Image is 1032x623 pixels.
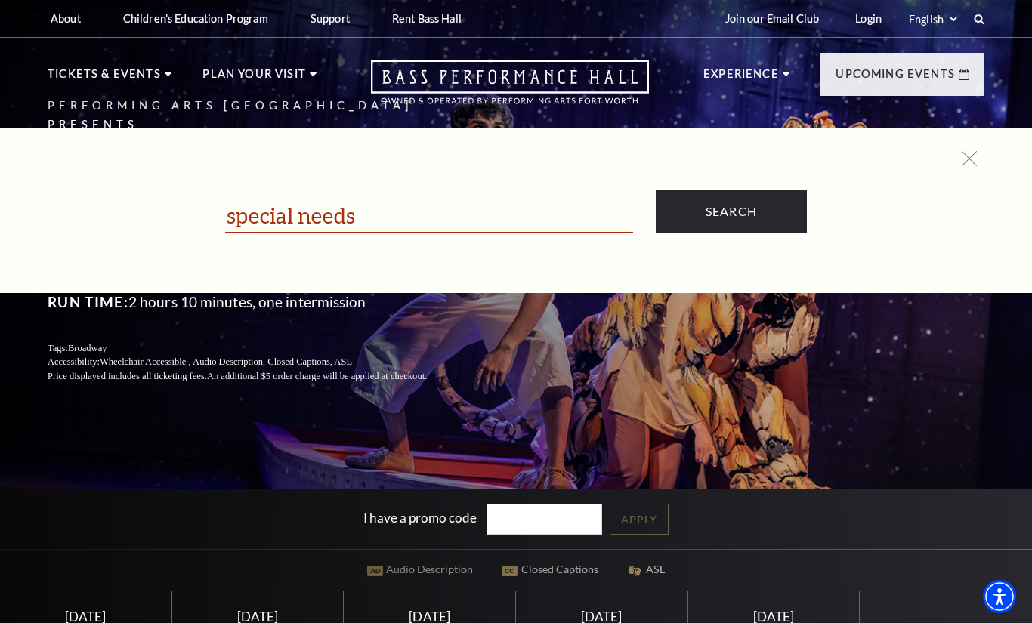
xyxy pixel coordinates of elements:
span: An additional $5 order charge will be applied at checkout. [207,371,427,381]
p: About [51,12,81,25]
p: Tags: [48,341,463,356]
p: Rent Bass Hall [392,12,462,25]
p: Support [311,12,350,25]
p: Tickets & Events [48,65,161,92]
span: Wheelchair Accessible , Audio Description, Closed Captions, ASL [100,356,352,367]
p: Children's Education Program [123,12,268,25]
p: Accessibility: [48,355,463,369]
label: I have a promo code [363,510,477,526]
input: Submit button [656,190,807,233]
p: 2 hours 10 minutes, one intermission [48,290,463,314]
p: Plan Your Visit [202,65,306,92]
a: Open this option [317,60,703,119]
p: Price displayed includes all ticketing fees. [48,369,463,384]
input: Text field [225,202,633,233]
div: Accessibility Menu [983,580,1016,613]
span: Broadway [68,343,107,353]
p: Experience [703,65,779,92]
p: Upcoming Events [836,65,955,92]
span: Run Time: [48,293,128,310]
select: Select: [906,12,959,26]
